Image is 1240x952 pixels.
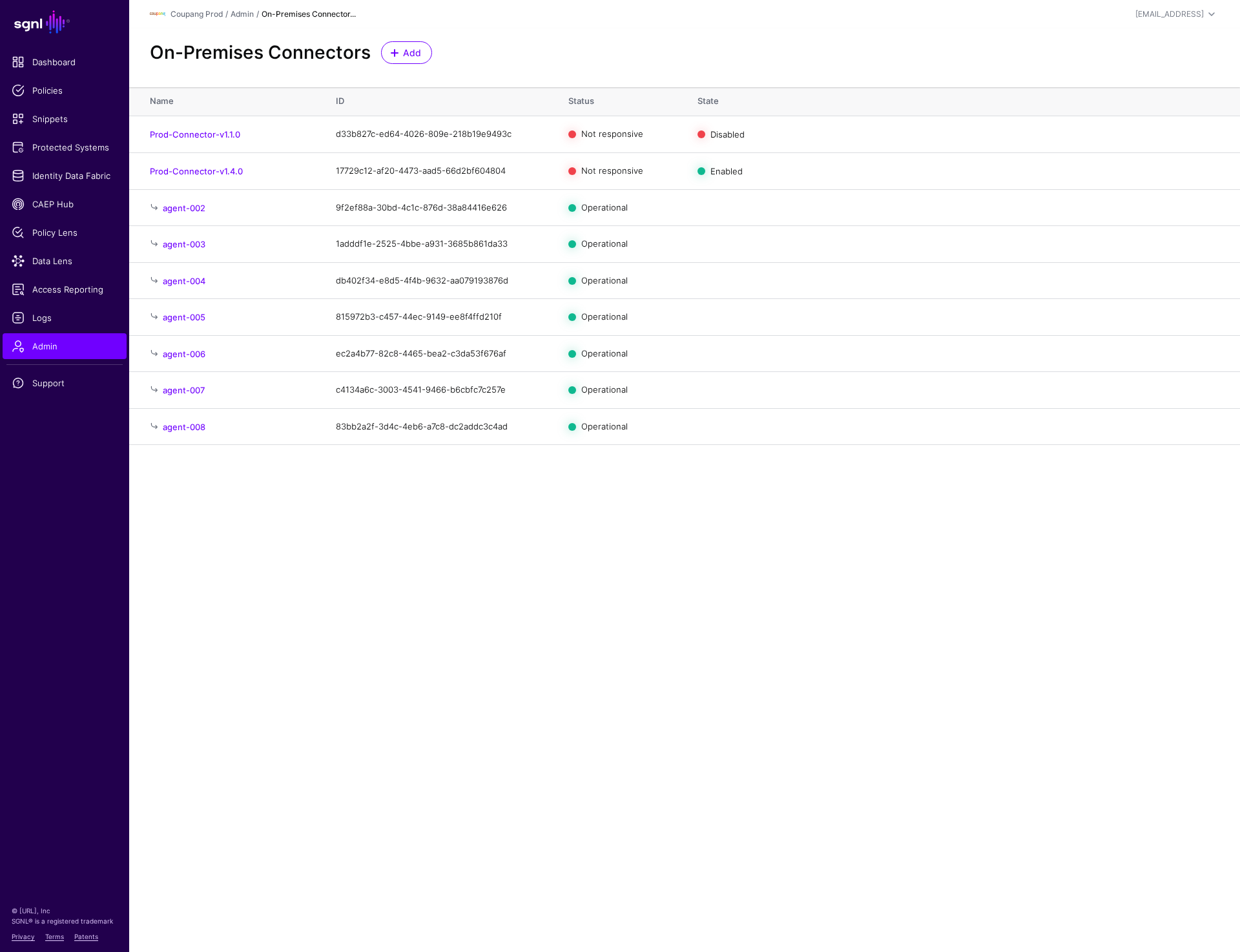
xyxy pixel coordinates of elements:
span: Disabled [710,129,745,139]
a: SGNL [8,8,121,36]
a: Identity Data Fabric [3,163,127,189]
p: © [URL], Inc [12,905,118,916]
div: Operational [576,420,672,433]
th: Status [555,87,685,116]
a: Patents [74,933,98,940]
span: Dashboard [12,56,118,68]
td: 83bb2a2f-3d4c-4eb6-a7c8-dc2addc3c4ad [323,408,555,445]
p: SGNL® is a registered trademark [12,916,118,926]
a: agent-004 [163,276,205,286]
a: Coupang Prod [170,9,223,19]
a: Access Reporting [3,276,127,302]
span: Policy Lens [12,226,118,239]
a: Policy Lens [3,220,127,245]
div: / [254,8,262,20]
span: Snippets [12,112,118,125]
div: Not responsive [576,128,672,141]
div: Operational [576,238,672,251]
a: agent-007 [163,385,205,395]
span: Logs [12,311,118,324]
a: agent-002 [163,203,205,213]
td: db402f34-e8d5-4f4b-9632-aa079193876d [323,262,555,299]
span: Access Reporting [12,283,118,296]
a: Admin [3,333,127,359]
span: Add [402,46,423,59]
a: Data Lens [3,248,127,274]
span: Admin [12,340,118,353]
a: Terms [45,933,64,940]
span: Policies [12,84,118,97]
td: c4134a6c-3003-4541-9466-b6cbfc7c257e [323,372,555,409]
a: agent-006 [163,349,205,359]
div: Not responsive [576,165,672,178]
a: agent-008 [163,422,205,432]
td: 815972b3-c457-44ec-9149-ee8f4ffd210f [323,299,555,336]
td: 9f2ef88a-30bd-4c1c-876d-38a84416e626 [323,189,555,226]
div: Operational [576,274,672,287]
td: d33b827c-ed64-4026-809e-218b19e9493c [323,116,555,152]
a: Admin [231,9,254,19]
div: [EMAIL_ADDRESS] [1135,8,1204,20]
img: svg+xml;base64,PHN2ZyBpZD0iTG9nbyIgeG1sbnM9Imh0dHA6Ly93d3cudzMub3JnLzIwMDAvc3ZnIiB3aWR0aD0iMTIxLj... [150,6,165,22]
th: Name [129,87,323,116]
td: ec2a4b77-82c8-4465-bea2-c3da53f676af [323,335,555,372]
div: Operational [576,384,672,397]
th: ID [323,87,555,116]
a: Logs [3,305,127,331]
div: Operational [576,311,672,324]
strong: On-Premises Connector... [262,9,356,19]
a: Snippets [3,106,127,132]
div: Operational [576,347,672,360]
a: Privacy [12,933,35,940]
a: Prod-Connector-v1.4.0 [150,166,243,176]
a: CAEP Hub [3,191,127,217]
div: Operational [576,202,672,214]
td: 1adddf1e-2525-4bbe-a931-3685b861da33 [323,226,555,263]
div: / [223,8,231,20]
a: agent-003 [163,239,205,249]
span: Enabled [710,165,743,176]
a: Dashboard [3,49,127,75]
th: State [685,87,1240,116]
span: Identity Data Fabric [12,169,118,182]
a: agent-005 [163,312,205,322]
a: Policies [3,78,127,103]
span: Protected Systems [12,141,118,154]
a: Prod-Connector-v1.1.0 [150,129,240,140]
h2: On-Premises Connectors [150,42,371,64]
span: Support [12,377,118,389]
td: 17729c12-af20-4473-aad5-66d2bf604804 [323,152,555,189]
span: CAEP Hub [12,198,118,211]
a: Protected Systems [3,134,127,160]
span: Data Lens [12,254,118,267]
